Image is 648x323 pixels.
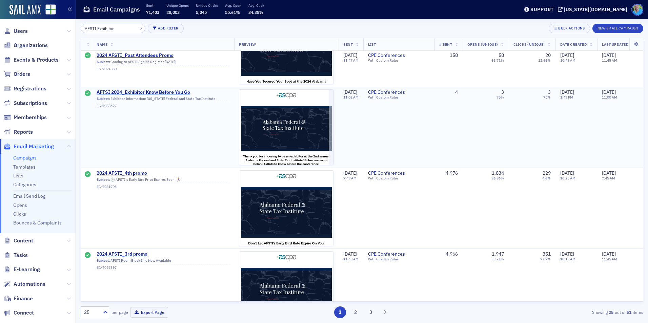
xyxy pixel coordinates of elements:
[491,176,504,180] div: 36.86%
[4,309,34,317] a: Connect
[368,170,430,176] a: CPE Conferences
[4,128,33,136] a: Reports
[592,24,643,33] button: New Email Campaign
[14,27,28,35] span: Users
[45,4,56,15] img: SailAMX
[13,193,45,199] a: Email Send Log
[349,306,361,318] button: 2
[602,89,616,95] span: [DATE]
[365,306,377,318] button: 3
[97,265,229,270] div: EC-7057397
[368,176,430,180] div: With Custom Rules
[225,9,240,15] span: 55.61%
[560,42,587,47] span: Date Created
[13,173,23,179] a: Lists
[97,42,107,47] span: Name
[560,176,575,180] time: 10:25 AM
[97,60,110,64] span: Subject:
[14,295,33,302] span: Finance
[602,42,628,47] span: Last Updated
[501,89,504,95] div: 3
[439,170,458,176] div: 4,976
[13,155,37,161] a: Campaigns
[548,89,551,95] div: 3
[560,170,574,176] span: [DATE]
[602,257,617,261] time: 11:45 AM
[4,27,28,35] a: Users
[560,89,574,95] span: [DATE]
[343,176,357,180] time: 7:49 AM
[461,309,643,315] div: Showing out of items
[439,251,458,257] div: 4,966
[368,251,430,257] a: CPE Conferences
[343,42,353,47] span: Sent
[540,257,551,261] div: 7.07%
[166,9,180,15] span: 28,003
[592,25,643,31] a: New Email Campaign
[97,170,229,176] a: 2024 AFSTI_4th promo
[9,5,41,16] img: SailAMX
[467,42,498,47] span: Opens (Unique)
[343,89,357,95] span: [DATE]
[4,252,28,259] a: Tasks
[248,3,264,8] p: Avg. Click
[97,89,229,95] span: AFTSI 2024_Exhibitor Know Before You Go
[368,52,430,59] a: CPE Conferences
[14,252,28,259] span: Tasks
[543,170,551,176] div: 229
[14,280,45,288] span: Automations
[248,9,263,15] span: 34.38%
[81,24,145,33] input: Search…
[602,176,615,180] time: 7:45 AM
[602,58,617,63] time: 11:45 AM
[13,164,36,170] a: Templates
[225,3,241,8] p: Avg. Open
[368,257,430,261] div: With Custom Rules
[196,3,218,8] p: Unique Clicks
[626,309,633,315] strong: 51
[14,266,40,273] span: E-Learning
[4,143,54,150] a: Email Marketing
[138,25,144,31] button: ×
[545,52,551,59] div: 20
[543,251,551,257] div: 351
[84,309,99,316] div: 25
[491,257,504,261] div: 39.21%
[513,42,545,47] span: Clicks (Unique)
[492,251,504,257] div: 1,947
[602,170,616,176] span: [DATE]
[560,52,574,58] span: [DATE]
[530,6,554,13] div: Support
[97,96,110,101] span: Subject:
[602,52,616,58] span: [DATE]
[14,143,54,150] span: Email Marketing
[97,104,229,108] div: EC-7088527
[130,307,168,318] button: Export Page
[491,59,504,63] div: 36.71%
[14,128,33,136] span: Reports
[239,42,256,47] span: Preview
[85,171,91,178] div: Sent
[4,56,59,64] a: Events & Products
[146,3,159,8] p: Sent
[4,100,47,107] a: Subscriptions
[146,9,159,15] span: 71,403
[334,306,346,318] button: 1
[558,26,585,30] div: Bulk Actions
[148,24,184,33] button: Add Filter
[85,252,91,259] div: Sent
[97,67,229,71] div: EC-7091860
[97,60,229,66] div: Coming to AFSTI Again? Register [DATE]!
[4,295,33,302] a: Finance
[14,42,48,49] span: Organizations
[97,96,229,103] div: Exhibitor Information: [US_STATE] Federal and State Tax Institute
[4,42,48,49] a: Organizations
[13,211,26,217] a: Clicks
[97,258,110,263] span: Subject:
[97,251,229,257] a: 2024 AFSTI_3rd promo
[558,7,630,12] button: [US_STATE][DOMAIN_NAME]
